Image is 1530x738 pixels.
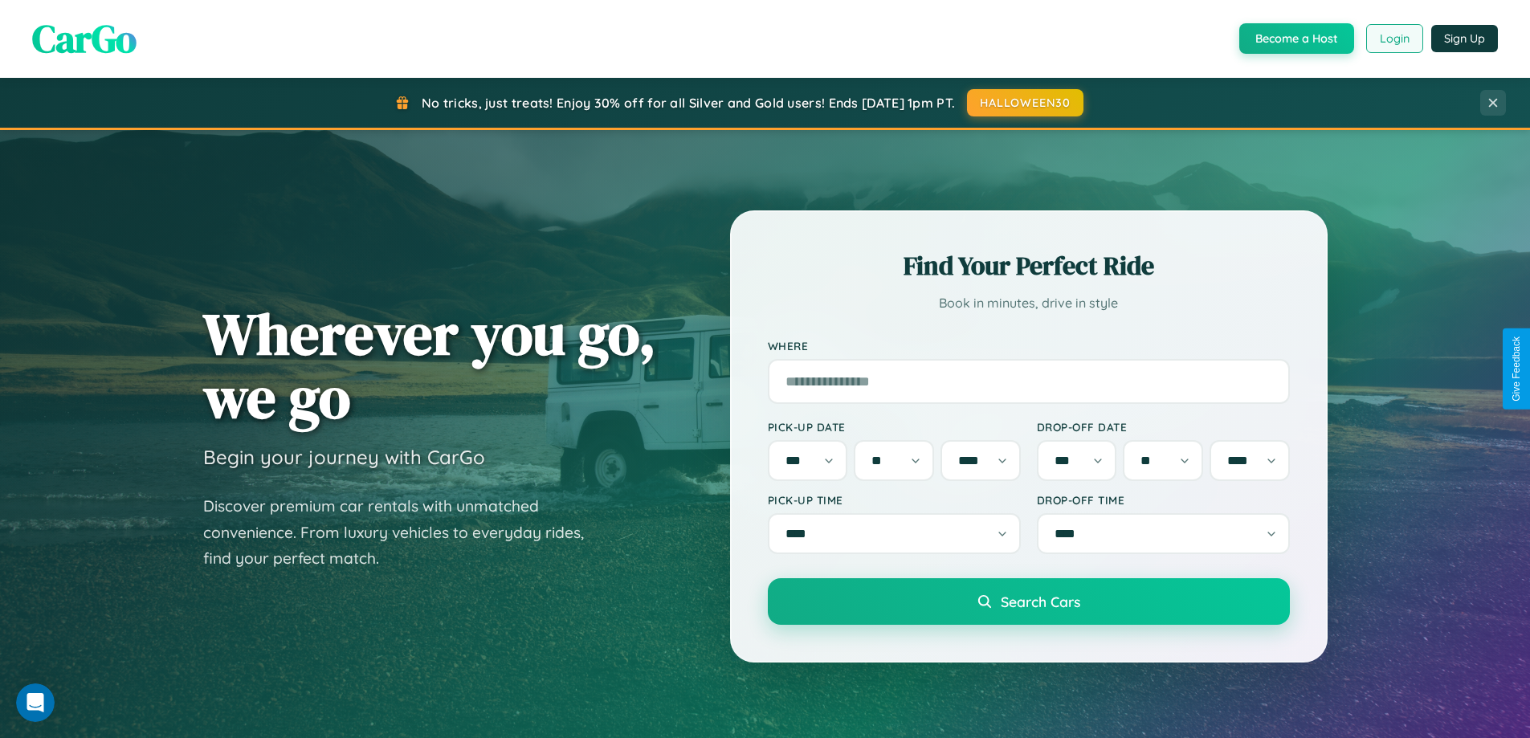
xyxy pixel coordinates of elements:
[1037,493,1290,507] label: Drop-off Time
[768,493,1021,507] label: Pick-up Time
[1001,593,1080,610] span: Search Cars
[768,420,1021,434] label: Pick-up Date
[1431,25,1498,52] button: Sign Up
[768,292,1290,315] p: Book in minutes, drive in style
[203,302,656,429] h1: Wherever you go, we go
[16,683,55,722] iframe: Intercom live chat
[32,12,137,65] span: CarGo
[203,445,485,469] h3: Begin your journey with CarGo
[768,248,1290,283] h2: Find Your Perfect Ride
[422,95,955,111] span: No tricks, just treats! Enjoy 30% off for all Silver and Gold users! Ends [DATE] 1pm PT.
[1366,24,1423,53] button: Login
[967,89,1083,116] button: HALLOWEEN30
[768,339,1290,353] label: Where
[1511,336,1522,402] div: Give Feedback
[1037,420,1290,434] label: Drop-off Date
[203,493,605,572] p: Discover premium car rentals with unmatched convenience. From luxury vehicles to everyday rides, ...
[768,578,1290,625] button: Search Cars
[1239,23,1354,54] button: Become a Host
